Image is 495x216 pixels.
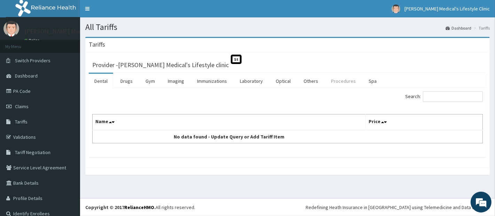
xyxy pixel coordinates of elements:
a: Dashboard [446,25,471,31]
th: Name [93,114,366,130]
img: User Image [392,5,400,13]
label: Search: [405,91,483,102]
a: Immunizations [191,74,233,88]
p: [PERSON_NAME] Medical's Lifestyle Clinic [24,28,138,34]
span: [PERSON_NAME] Medical's Lifestyle Clinic [404,6,490,12]
div: Redefining Heath Insurance in [GEOGRAPHIC_DATA] using Telemedicine and Data Science! [306,204,490,211]
a: Spa [363,74,382,88]
strong: Copyright © 2017 . [85,204,156,210]
input: Search: [423,91,483,102]
img: User Image [3,21,19,37]
th: Price [366,114,482,130]
a: Online [24,38,41,43]
a: Laboratory [234,74,268,88]
a: RelianceHMO [124,204,154,210]
h1: All Tariffs [85,23,490,32]
span: Tariffs [15,119,28,125]
footer: All rights reserved. [80,198,495,216]
a: Gym [140,74,160,88]
span: St [231,55,242,64]
li: Tariffs [472,25,490,31]
span: Tariff Negotiation [15,149,50,155]
a: Optical [270,74,296,88]
h3: Provider - [PERSON_NAME] Medical's Lifestyle clinic [92,62,229,68]
span: Switch Providers [15,57,50,64]
a: Procedures [325,74,361,88]
span: Dashboard [15,73,38,79]
a: Others [298,74,324,88]
a: Imaging [162,74,190,88]
td: No data found - Update Query or Add Tariff Item [93,130,366,143]
span: Claims [15,103,29,110]
a: Drugs [115,74,138,88]
h3: Tariffs [89,41,105,48]
a: Dental [89,74,113,88]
